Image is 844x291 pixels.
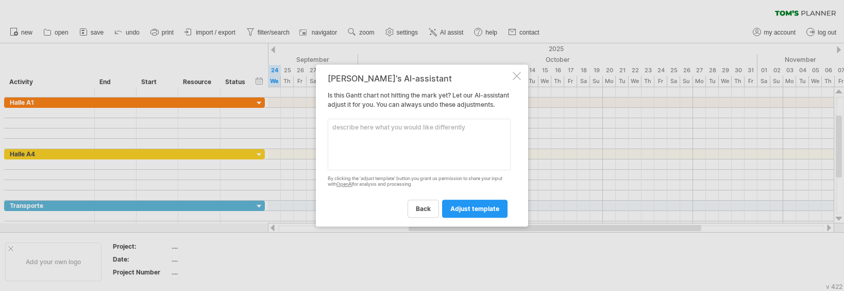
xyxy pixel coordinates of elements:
[336,181,352,187] a: OpenAI
[408,200,439,218] a: back
[328,74,511,83] div: [PERSON_NAME]'s AI-assistant
[450,205,499,213] span: adjust template
[328,74,511,217] div: Is this Gantt chart not hitting the mark yet? Let our AI-assistant adjust it for you. You can alw...
[442,200,508,218] a: adjust template
[328,176,511,187] div: By clicking the 'adjust template' button you grant us permission to share your input with for ana...
[416,205,431,213] span: back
